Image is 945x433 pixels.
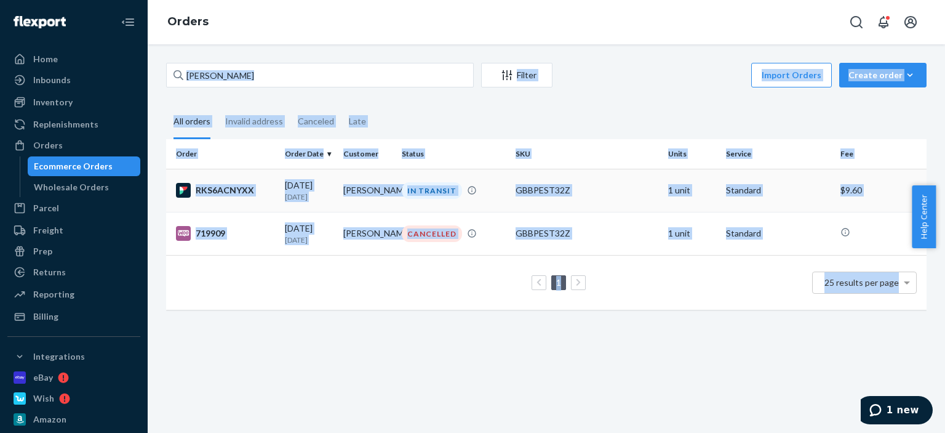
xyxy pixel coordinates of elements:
[481,63,552,87] button: Filter
[176,226,275,241] div: 719909
[33,350,85,363] div: Integrations
[898,10,923,34] button: Open account menu
[663,169,722,212] td: 1 unit
[166,63,474,87] input: Search orders
[28,156,141,176] a: Ecommerce Orders
[721,139,835,169] th: Service
[7,115,140,134] a: Replenishments
[33,392,54,405] div: Wish
[33,266,66,278] div: Returns
[511,139,663,169] th: SKU
[338,169,397,212] td: [PERSON_NAME]
[33,245,52,257] div: Prep
[402,225,462,242] div: CANCELLED
[33,413,66,426] div: Amazon
[7,307,140,326] a: Billing
[861,396,933,427] iframe: Opens a widget where you can chat to one of our agents
[225,105,283,137] div: Invalid address
[285,192,333,202] p: [DATE]
[835,139,927,169] th: Fee
[33,224,63,237] div: Freight
[285,222,333,245] div: [DATE]
[516,227,658,240] div: GBBPEST32Z
[7,198,140,218] a: Parcel
[33,202,59,214] div: Parcel
[7,262,140,282] a: Returns
[343,148,392,159] div: Customer
[280,139,338,169] th: Order Date
[116,10,140,34] button: Close Navigation
[7,285,140,304] a: Reporting
[726,184,830,196] p: Standard
[839,63,927,87] button: Create order
[33,118,98,131] div: Replenishments
[33,310,58,323] div: Billing
[397,139,511,169] th: Status
[751,63,832,87] button: Import Orders
[824,277,899,288] span: 25 results per page
[176,183,275,198] div: RKS6ACNYXX
[349,105,366,137] div: Late
[33,139,63,152] div: Orders
[912,185,936,248] button: Help Center
[34,160,113,172] div: Ecommerce Orders
[871,10,896,34] button: Open notifications
[167,15,209,28] a: Orders
[516,184,658,196] div: GBBPEST32Z
[157,4,218,40] ol: breadcrumbs
[338,212,397,255] td: [PERSON_NAME]
[848,69,917,81] div: Create order
[285,179,333,202] div: [DATE]
[7,241,140,261] a: Prep
[482,69,552,81] div: Filter
[33,96,73,108] div: Inventory
[7,389,140,408] a: Wish
[298,105,334,137] div: Canceled
[844,10,869,34] button: Open Search Box
[726,227,830,240] p: Standard
[7,368,140,387] a: eBay
[7,70,140,90] a: Inbounds
[402,182,462,199] div: IN TRANSIT
[7,221,140,240] a: Freight
[554,277,564,288] a: Page 1 is your current page
[33,53,58,65] div: Home
[7,49,140,69] a: Home
[33,288,74,301] div: Reporting
[663,139,722,169] th: Units
[166,139,280,169] th: Order
[835,169,927,212] td: $9.60
[663,212,722,255] td: 1 unit
[285,235,333,245] p: [DATE]
[33,74,71,86] div: Inbounds
[7,92,140,112] a: Inventory
[7,347,140,366] button: Integrations
[173,105,210,139] div: All orders
[28,177,141,197] a: Wholesale Orders
[14,16,66,28] img: Flexport logo
[34,181,109,193] div: Wholesale Orders
[7,136,140,155] a: Orders
[7,410,140,429] a: Amazon
[33,371,53,384] div: eBay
